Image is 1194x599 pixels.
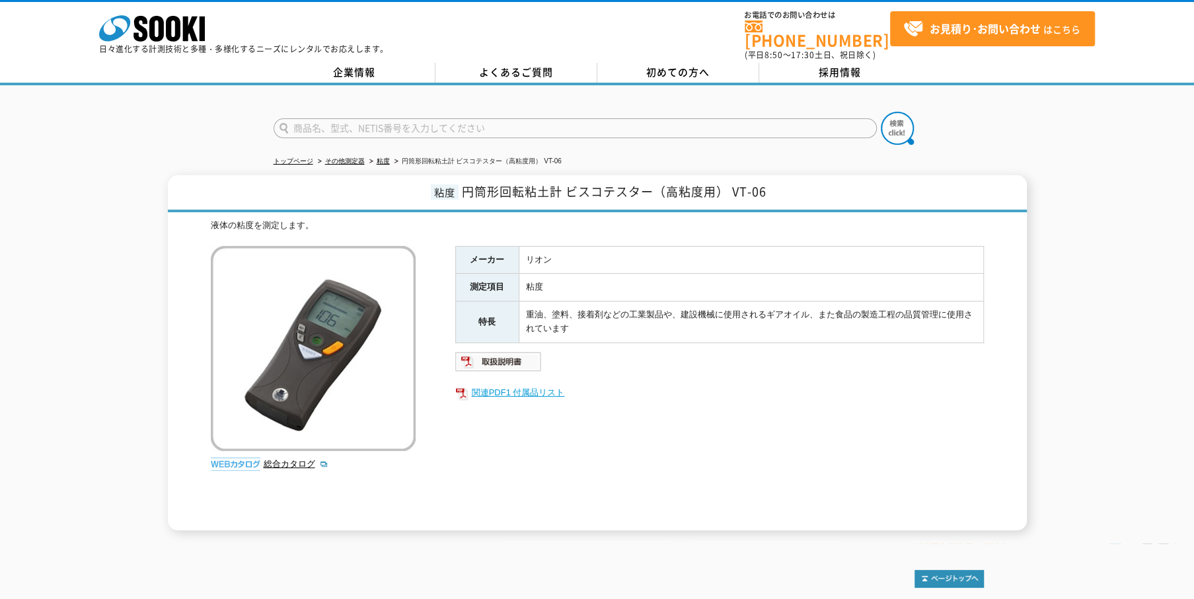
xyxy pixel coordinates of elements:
img: btn_search.png [881,112,914,145]
a: トップページ [274,157,313,165]
input: 商品名、型式、NETIS番号を入力してください [274,118,877,138]
a: よくあるご質問 [435,63,597,83]
img: webカタログ [211,458,260,471]
span: お電話でのお問い合わせは [745,11,890,19]
div: 液体の粘度を測定します。 [211,219,984,233]
img: トップページへ [914,570,984,588]
td: リオン [519,246,983,274]
a: 取扱説明書 [455,360,542,370]
span: 8:50 [765,49,783,61]
a: 粘度 [377,157,390,165]
a: 採用情報 [759,63,921,83]
span: 初めての方へ [646,65,710,79]
img: 円筒形回転粘土計 ビスコテスター（高粘度用） VT-06 [211,246,416,451]
a: 企業情報 [274,63,435,83]
img: 取扱説明書 [455,351,542,372]
span: 粘度 [431,184,459,200]
a: 初めての方へ [597,63,759,83]
th: メーカー [455,246,519,274]
p: 日々進化する計測技術と多種・多様化するニーズにレンタルでお応えします。 [99,45,389,53]
span: 17:30 [791,49,815,61]
th: 測定項目 [455,274,519,301]
span: はこちら [903,19,1080,39]
a: お見積り･お問い合わせはこちら [890,11,1095,46]
span: 円筒形回転粘土計 ビスコテスター（高粘度用） VT-06 [462,182,766,200]
strong: お見積り･お問い合わせ [930,20,1041,36]
a: [PHONE_NUMBER] [745,20,890,48]
a: 総合カタログ [264,459,328,469]
td: 重油、塗料、接着剤などの工業製品や、建設機械に使用されるギアオイル、また食品の製造工程の品質管理に使用されています [519,301,983,343]
span: (平日 ～ 土日、祝日除く) [745,49,876,61]
a: その他測定器 [325,157,365,165]
li: 円筒形回転粘土計 ビスコテスター（高粘度用） VT-06 [392,155,562,169]
th: 特長 [455,301,519,343]
a: 関連PDF1 付属品リスト [455,384,984,401]
td: 粘度 [519,274,983,301]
